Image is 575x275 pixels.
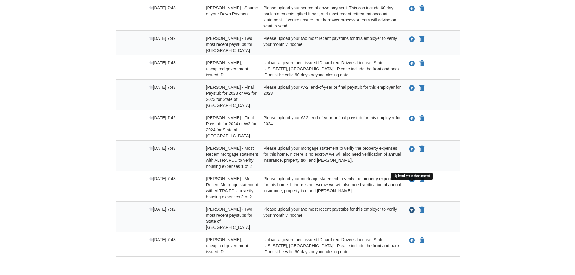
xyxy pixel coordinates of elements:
[419,5,425,12] button: Declare Ashley Dominy - Source of your Down Payment not applicable
[149,36,176,41] span: [DATE] 7:42
[408,60,416,68] button: Upload Ashley Dominy - Valid, unexpired government issued ID
[419,145,425,153] button: Declare Michael Dominy - Most Recent Mortgage statement with ALTRA FCU to verify housing expenses...
[259,237,402,255] div: Upload a government issued ID card (ex. Driver's License, State [US_STATE], [GEOGRAPHIC_DATA]). P...
[419,85,425,92] button: Declare Michael Dominy - Final Paystub for 2023 or W2 for 2023 for State of TN not applicable
[206,115,257,138] span: [PERSON_NAME] - Final Paystub for 2024 or W2 for 2024 for State of [GEOGRAPHIC_DATA]
[408,145,416,153] button: Upload Michael Dominy - Most Recent Mortgage statement with ALTRA FCU to verify housing expenses ...
[259,60,402,78] div: Upload a government issued ID card (ex. Driver's License, State [US_STATE], [GEOGRAPHIC_DATA]). P...
[206,146,258,169] span: [PERSON_NAME] - Most Recent Mortgage statement with ALTRA FCU to verify housing expenses 1 of 2
[149,207,176,212] span: [DATE] 7:42
[206,237,248,254] span: [PERSON_NAME], unexpired government issued ID
[259,35,402,53] div: Please upload your two most recent paystubs for this employer to verify your monthly income.
[408,237,416,245] button: Upload Michael Dominy - Valid, unexpired government issued ID
[259,145,402,169] div: Please upload your mortgage statement to verify the property expenses for this home. If there is ...
[259,176,402,200] div: Please upload your mortgage statement to verify the property expenses for this home. If there is ...
[419,237,425,244] button: Declare Michael Dominy - Valid, unexpired government issued ID not applicable
[259,206,402,230] div: Please upload your two most recent paystubs for this employer to verify your monthly income.
[206,60,248,77] span: [PERSON_NAME], unexpired government issued ID
[259,115,402,139] div: Please upload your W-2, end-of-year or final paystub for this employer for 2024
[206,207,252,230] span: [PERSON_NAME] - Two most recent paystubs for State of [GEOGRAPHIC_DATA]
[259,5,402,29] div: Please upload your source of down payment. This can include 60 day bank statements, gifted funds,...
[206,85,257,108] span: [PERSON_NAME] - Final Paystub for 2023 or W2 for 2023 for State of [GEOGRAPHIC_DATA]
[149,85,176,90] span: [DATE] 7:43
[206,36,252,53] span: [PERSON_NAME] - Two most recent paystubs for [GEOGRAPHIC_DATA]
[408,115,416,123] button: Upload Michael Dominy - Final Paystub for 2024 or W2 for 2024 for State of TN
[149,146,176,151] span: [DATE] 7:43
[408,206,416,214] button: Upload Michael Dominy - Two most recent paystubs for State of TN
[408,84,416,92] button: Upload Michael Dominy - Final Paystub for 2023 or W2 for 2023 for State of TN
[259,84,402,108] div: Please upload your W-2, end-of-year or final paystub for this employer for 2023
[419,36,425,43] button: Declare Ashley Dominy - Two most recent paystubs for Robertson County Schools not applicable
[206,5,258,16] span: [PERSON_NAME] - Source of your Down Payment
[419,206,425,214] button: Declare Michael Dominy - Two most recent paystubs for State of TN not applicable
[149,237,176,242] span: [DATE] 7:43
[149,115,176,120] span: [DATE] 7:42
[149,60,176,65] span: [DATE] 7:43
[419,115,425,122] button: Declare Michael Dominy - Final Paystub for 2024 or W2 for 2024 for State of TN not applicable
[149,176,176,181] span: [DATE] 7:43
[149,5,176,10] span: [DATE] 7:43
[419,60,425,67] button: Declare Ashley Dominy - Valid, unexpired government issued ID not applicable
[408,35,416,43] button: Upload Ashley Dominy - Two most recent paystubs for Robertson County Schools
[391,173,433,180] div: Upload your document
[206,176,258,199] span: [PERSON_NAME] - Most Recent Mortgage statement with ALTRA FCU to verify housing expenses 2 of 2
[408,5,416,13] button: Upload Ashley Dominy - Source of your Down Payment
